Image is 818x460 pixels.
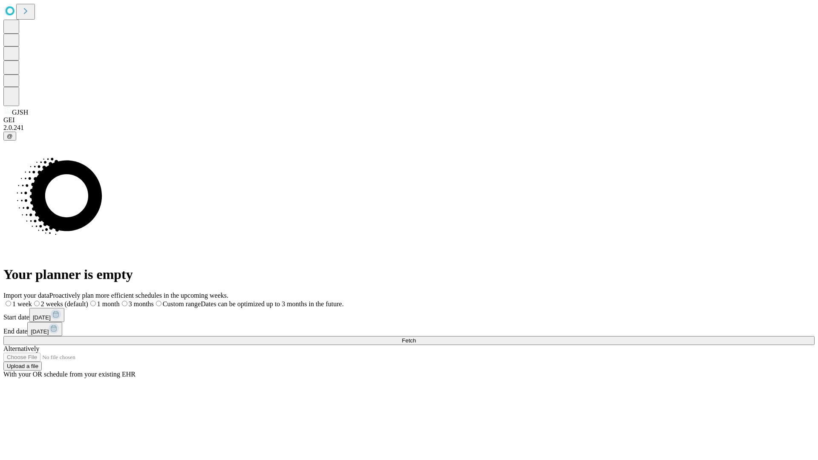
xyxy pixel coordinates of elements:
span: Alternatively [3,345,39,352]
input: Custom rangeDates can be optimized up to 3 months in the future. [156,301,161,306]
h1: Your planner is empty [3,267,815,282]
div: GEI [3,116,815,124]
input: 1 month [90,301,96,306]
span: Custom range [163,300,201,308]
button: Fetch [3,336,815,345]
span: [DATE] [33,314,51,321]
button: [DATE] [27,322,62,336]
button: @ [3,132,16,141]
span: 1 month [97,300,120,308]
input: 1 week [6,301,11,306]
span: 1 week [12,300,32,308]
span: With your OR schedule from your existing EHR [3,371,135,378]
span: Fetch [402,337,416,344]
span: 2 weeks (default) [41,300,88,308]
input: 3 months [122,301,127,306]
span: Dates can be optimized up to 3 months in the future. [201,300,343,308]
span: [DATE] [31,328,49,335]
span: Import your data [3,292,49,299]
span: Proactively plan more efficient schedules in the upcoming weeks. [49,292,228,299]
input: 2 weeks (default) [34,301,40,306]
div: 2.0.241 [3,124,815,132]
button: [DATE] [29,308,64,322]
span: 3 months [129,300,154,308]
div: End date [3,322,815,336]
div: Start date [3,308,815,322]
span: GJSH [12,109,28,116]
span: @ [7,133,13,139]
button: Upload a file [3,362,42,371]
